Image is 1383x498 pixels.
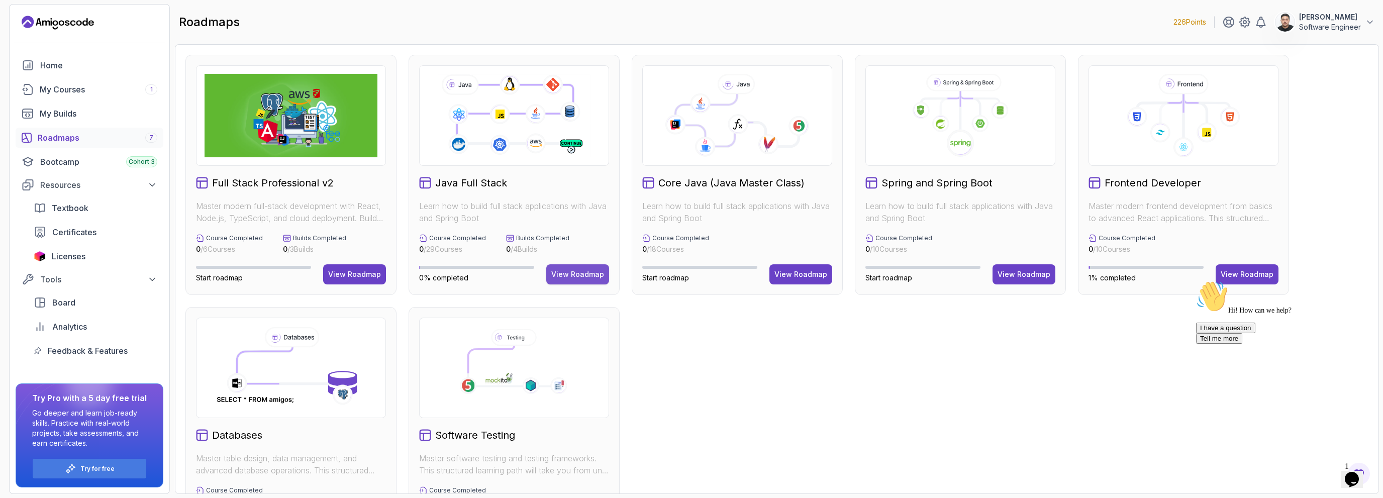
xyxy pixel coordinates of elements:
h2: Frontend Developer [1105,176,1201,190]
button: View Roadmap [1216,264,1278,284]
h2: roadmaps [179,14,240,30]
div: Home [40,59,157,71]
span: 0 [642,245,647,253]
span: Licenses [52,250,85,262]
p: Course Completed [429,234,486,242]
div: View Roadmap [551,269,604,279]
p: Builds Completed [516,234,569,242]
span: 0 [419,245,424,253]
h2: Spring and Spring Boot [881,176,993,190]
p: Course Completed [1099,234,1155,242]
p: Try for free [80,465,115,473]
p: Course Completed [206,486,263,494]
span: Cohort 3 [129,158,155,166]
button: View Roadmap [769,264,832,284]
p: Learn how to build full stack applications with Java and Spring Boot [642,200,832,224]
button: View Roadmap [323,264,386,284]
div: Resources [40,179,157,191]
p: Master modern frontend development from basics to advanced React applications. This structured le... [1089,200,1278,224]
a: home [16,55,163,75]
div: View Roadmap [1221,269,1273,279]
a: courses [16,79,163,99]
p: / 10 Courses [1089,244,1155,254]
div: View Roadmap [998,269,1050,279]
span: 0% completed [419,273,468,282]
span: 1 [150,85,153,93]
span: 0 [865,245,870,253]
p: 226 Points [1173,17,1206,27]
p: Learn how to build full stack applications with Java and Spring Boot [419,200,609,224]
p: Course Completed [206,234,263,242]
span: Board [52,296,75,309]
span: Start roadmap [865,273,912,282]
a: certificates [28,222,163,242]
p: Course Completed [652,234,709,242]
a: builds [16,104,163,124]
button: user profile image[PERSON_NAME]Software Engineer [1275,12,1375,32]
span: 0 [1089,245,1093,253]
p: Course Completed [875,234,932,242]
h2: Software Testing [435,428,515,442]
div: View Roadmap [774,269,827,279]
span: 1% completed [1089,273,1136,282]
span: Analytics [52,321,87,333]
img: jetbrains icon [34,251,46,261]
span: Start roadmap [642,273,689,282]
div: My Builds [40,108,157,120]
a: textbook [28,198,163,218]
a: roadmaps [16,128,163,148]
img: user profile image [1275,13,1295,32]
button: Resources [16,176,163,194]
span: 7 [149,134,153,142]
div: 👋Hi! How can we help?I have a questionTell me more [4,4,185,67]
span: Certificates [52,226,96,238]
p: Go deeper and learn job-ready skills. Practice with real-world projects, take assessments, and ea... [32,408,147,448]
img: Full Stack Professional v2 [205,74,377,157]
a: bootcamp [16,152,163,172]
p: / 10 Courses [865,244,932,254]
p: / 29 Courses [419,244,486,254]
span: Textbook [52,202,88,214]
button: I have a question [4,46,63,57]
p: / 18 Courses [642,244,709,254]
button: Tools [16,270,163,288]
p: Course Completed [429,486,486,494]
iframe: chat widget [1192,276,1373,453]
a: feedback [28,341,163,361]
span: Hi! How can we help? [4,30,100,38]
p: Master modern full-stack development with React, Node.js, TypeScript, and cloud deployment. Build... [196,200,386,224]
h2: Core Java (Java Master Class) [658,176,805,190]
p: Master software testing and testing frameworks. This structured learning path will take you from ... [419,452,609,476]
span: 0 [196,245,201,253]
p: Master table design, data management, and advanced database operations. This structured learning ... [196,452,386,476]
p: / 4 Builds [506,244,569,254]
a: analytics [28,317,163,337]
p: [PERSON_NAME] [1299,12,1361,22]
h2: Full Stack Professional v2 [212,176,334,190]
p: / 3 Builds [283,244,346,254]
button: View Roadmap [993,264,1055,284]
div: Roadmaps [38,132,157,144]
span: 0 [506,245,511,253]
a: Landing page [22,15,94,31]
div: Bootcamp [40,156,157,168]
p: Learn how to build full stack applications with Java and Spring Boot [865,200,1055,224]
div: View Roadmap [328,269,381,279]
button: View Roadmap [546,264,609,284]
h2: Java Full Stack [435,176,507,190]
p: Software Engineer [1299,22,1361,32]
span: Feedback & Features [48,345,128,357]
p: / 6 Courses [196,244,263,254]
img: :wave: [4,4,36,36]
span: Start roadmap [196,273,243,282]
iframe: chat widget [1341,458,1373,488]
div: My Courses [40,83,157,95]
button: Try for free [32,458,147,479]
button: Tell me more [4,57,50,67]
a: licenses [28,246,163,266]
